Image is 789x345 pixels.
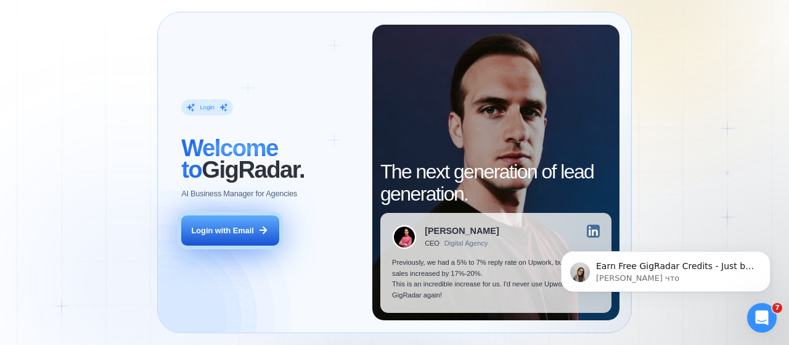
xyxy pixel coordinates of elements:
[747,303,777,333] iframe: Intercom live chat
[444,239,488,247] div: Digital Agency
[425,227,499,235] div: [PERSON_NAME]
[181,188,297,199] p: AI Business Manager for Agencies
[192,225,254,236] div: Login with Email
[181,137,361,180] h2: ‍ GigRadar.
[380,161,611,204] h2: The next generation of lead generation.
[200,104,215,112] div: Login
[772,303,782,313] span: 7
[392,257,600,301] p: Previously, we had a 5% to 7% reply rate on Upwork, but now our sales increased by 17%-20%. This ...
[425,239,439,247] div: CEO
[181,135,278,183] span: Welcome to
[542,225,789,312] iframe: Intercom notifications сообщение
[181,215,279,246] button: Login with Email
